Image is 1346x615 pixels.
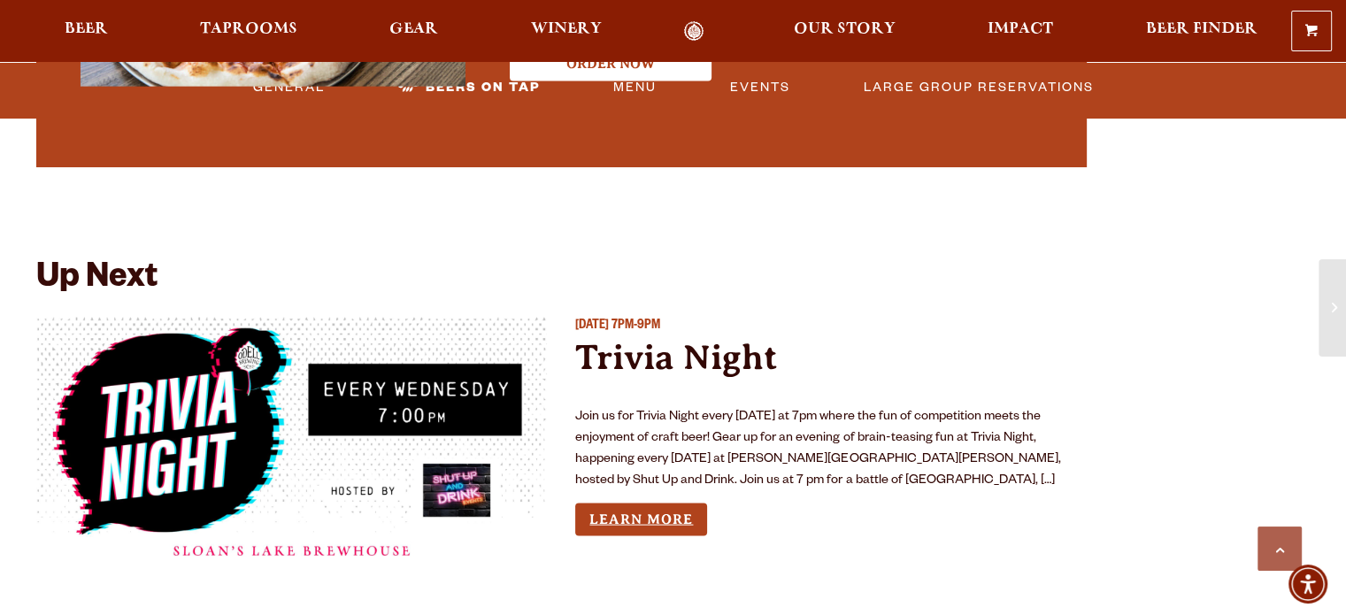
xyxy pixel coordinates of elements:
a: Scroll to top [1258,527,1302,571]
div: Accessibility Menu [1288,565,1327,603]
span: Winery [531,22,602,36]
span: Gear [389,22,438,36]
a: Beer Finder [1134,21,1268,42]
a: Learn more about Trivia Night [575,504,707,536]
a: Our Story [782,21,907,42]
span: Taprooms [200,22,297,36]
span: 7PM-9PM [611,319,660,334]
a: View event details [36,318,548,573]
span: Beer [65,22,108,36]
a: Beer [53,21,119,42]
span: Impact [988,22,1053,36]
a: Gear [378,21,450,42]
button: Order Now [510,47,711,81]
a: Trivia Night [575,337,778,377]
a: Beers On Tap [391,66,547,107]
a: Menu [606,66,664,107]
a: Taprooms [188,21,309,42]
a: Events [723,66,797,107]
h2: Up Next [36,261,158,300]
a: Impact [976,21,1065,42]
span: [DATE] [575,319,609,334]
a: Winery [519,21,613,42]
a: Large Group Reservations [857,66,1101,107]
p: Join us for Trivia Night every [DATE] at 7pm where the fun of competition meets the enjoyment of ... [575,407,1087,492]
span: Our Story [794,22,896,36]
span: Beer Finder [1145,22,1257,36]
a: Odell Home [661,21,727,42]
